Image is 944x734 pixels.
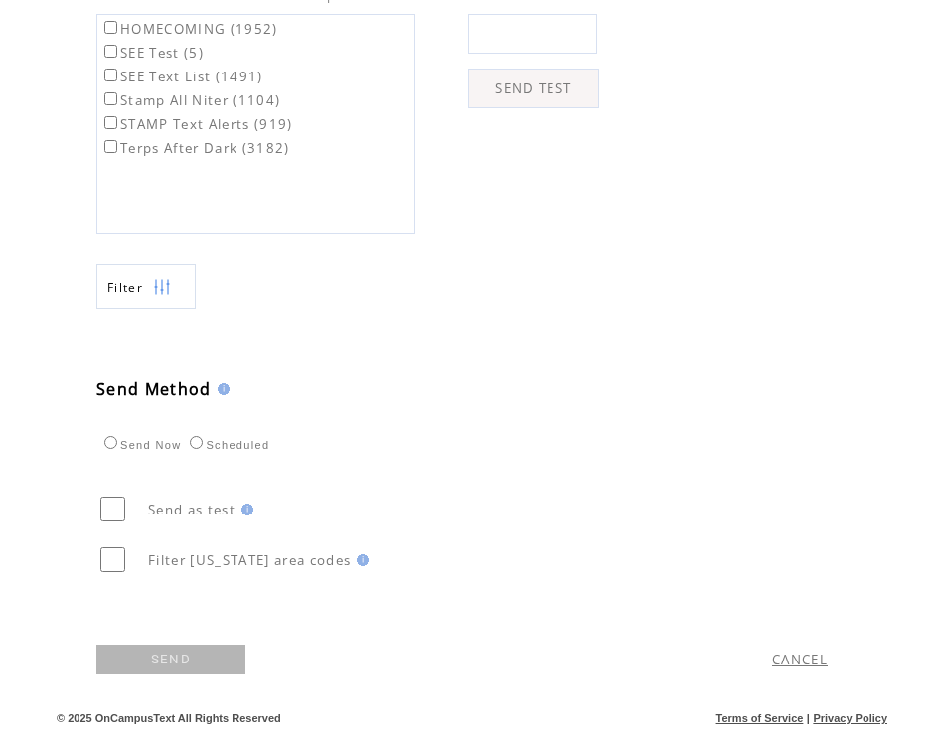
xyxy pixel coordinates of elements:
[236,504,253,515] img: help.gif
[813,712,887,724] a: Privacy Policy
[190,436,203,449] input: Scheduled
[57,712,281,724] span: © 2025 OnCampusText All Rights Reserved
[716,712,804,724] a: Terms of Service
[100,115,293,133] label: STAMP Text Alerts (919)
[104,21,117,34] input: HOMECOMING (1952)
[104,92,117,105] input: Stamp All Niter (1104)
[104,116,117,129] input: STAMP Text Alerts (919)
[351,554,369,566] img: help.gif
[100,139,290,157] label: Terps After Dark (3182)
[100,68,263,85] label: SEE Text List (1491)
[100,44,204,62] label: SEE Test (5)
[107,279,143,296] span: Show filters
[104,45,117,58] input: SEE Test (5)
[100,20,278,38] label: HOMECOMING (1952)
[104,140,117,153] input: Terps After Dark (3182)
[99,439,181,451] label: Send Now
[100,91,280,109] label: Stamp All Niter (1104)
[104,69,117,81] input: SEE Text List (1491)
[148,551,351,569] span: Filter [US_STATE] area codes
[104,436,117,449] input: Send Now
[772,651,828,668] a: CANCEL
[807,712,810,724] span: |
[468,69,599,108] a: SEND TEST
[148,501,236,518] span: Send as test
[96,264,196,309] a: Filter
[212,383,230,395] img: help.gif
[185,439,269,451] label: Scheduled
[96,645,245,674] a: SEND
[153,265,171,310] img: filters.png
[96,378,212,400] span: Send Method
